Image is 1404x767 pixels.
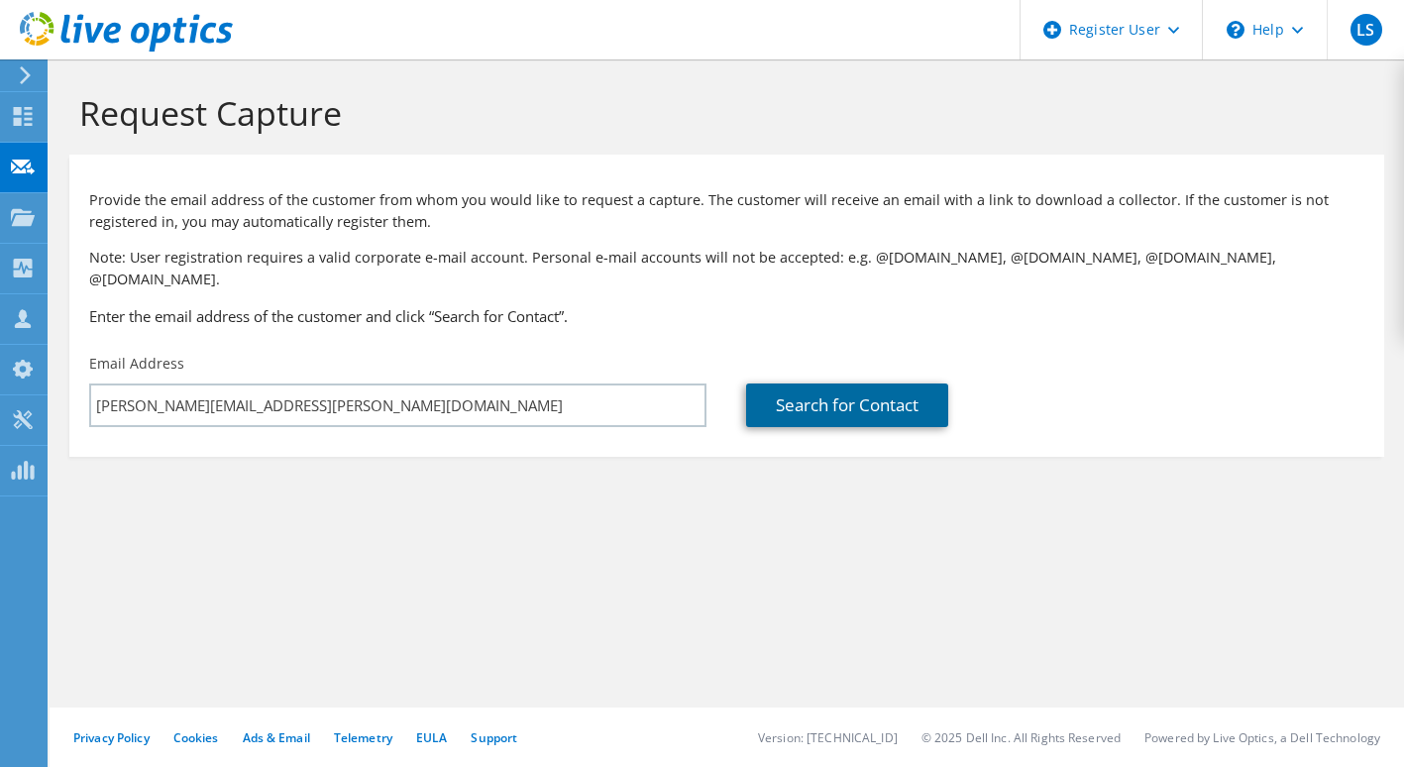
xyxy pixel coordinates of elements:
p: Note: User registration requires a valid corporate e-mail account. Personal e-mail accounts will ... [89,247,1364,290]
li: Powered by Live Optics, a Dell Technology [1144,729,1380,746]
a: Privacy Policy [73,729,150,746]
a: Support [471,729,517,746]
a: EULA [416,729,447,746]
p: Provide the email address of the customer from whom you would like to request a capture. The cust... [89,189,1364,233]
svg: \n [1227,21,1244,39]
li: © 2025 Dell Inc. All Rights Reserved [921,729,1121,746]
h1: Request Capture [79,92,1364,134]
a: Search for Contact [746,383,948,427]
a: Telemetry [334,729,392,746]
a: Ads & Email [243,729,310,746]
label: Email Address [89,354,184,374]
h3: Enter the email address of the customer and click “Search for Contact”. [89,305,1364,327]
a: Cookies [173,729,219,746]
li: Version: [TECHNICAL_ID] [758,729,898,746]
span: LS [1350,14,1382,46]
